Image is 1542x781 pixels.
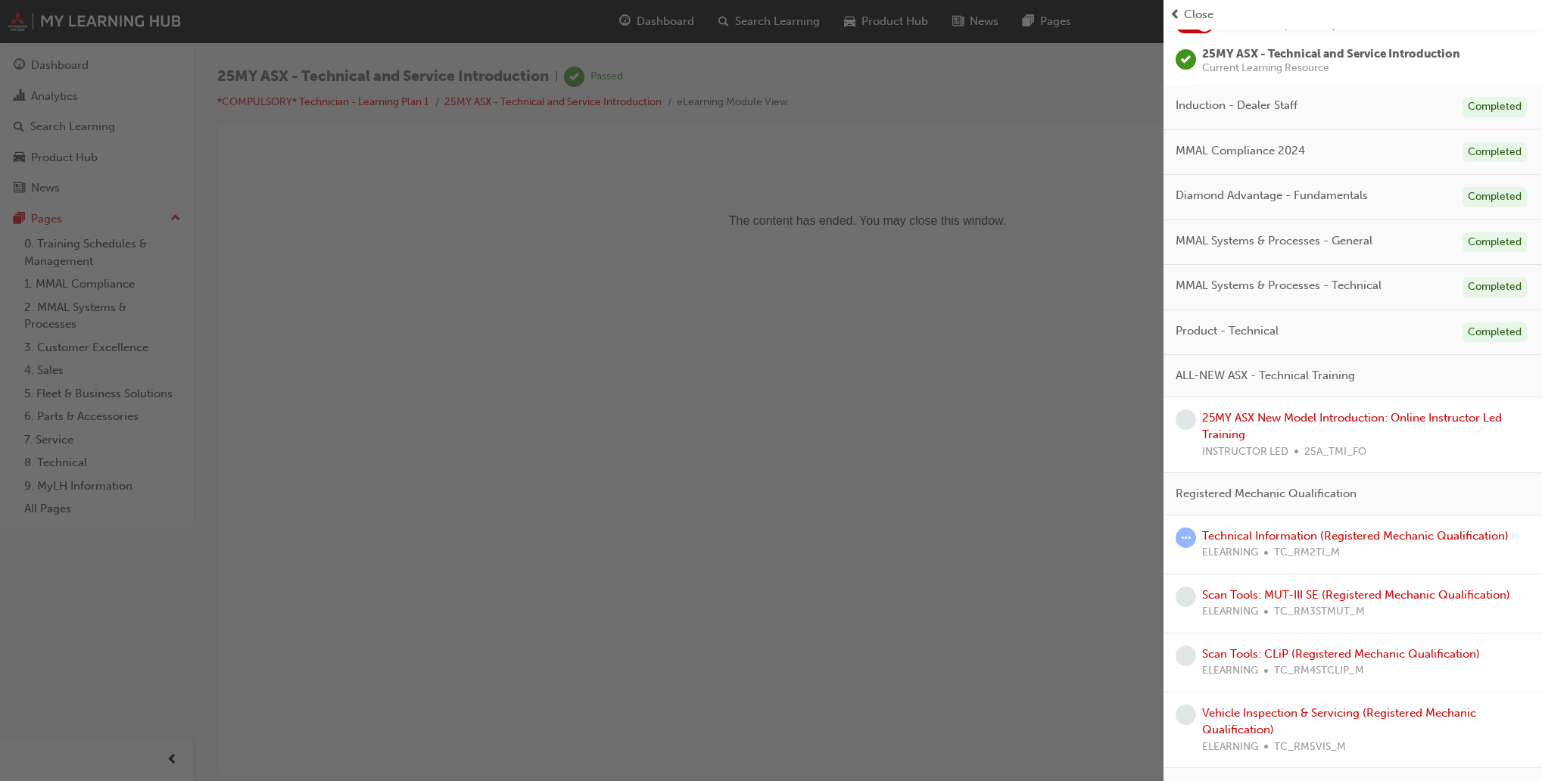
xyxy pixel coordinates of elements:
div: Completed [1463,187,1527,207]
div: Completed [1463,97,1527,117]
span: learningRecordVerb_NONE-icon [1176,646,1196,666]
span: ELEARNING [1202,739,1258,756]
span: INSTRUCTOR LED [1202,443,1288,461]
a: 25MY ASX New Model Introduction: Online Instructor Led Training [1202,411,1502,442]
div: Completed [1463,142,1527,163]
a: Technical Information (Registered Mechanic Qualification) [1202,529,1509,543]
span: TC_RM5VIS_M [1274,739,1346,756]
a: Vehicle Inspection & Servicing (Registered Mechanic Qualification) [1202,706,1476,737]
span: MMAL Systems & Processes - General [1176,232,1372,250]
span: 25A_TMI_FO [1304,443,1366,461]
a: Scan Tools: MUT-III SE (Registered Mechanic Qualification) [1202,588,1510,602]
p: The content has ended. You may close this window. [6,12,1270,80]
span: learningRecordVerb_NONE-icon [1176,587,1196,607]
span: ELEARNING [1202,603,1258,621]
span: TC_RM2TI_M [1274,544,1340,562]
span: ELEARNING [1202,544,1258,562]
span: Registered Mechanic Qualification [1176,485,1357,503]
span: learningRecordVerb_NONE-icon [1176,705,1196,725]
span: Product - Technical [1176,322,1279,340]
span: learningRecordVerb_NONE-icon [1176,409,1196,430]
span: learningRecordVerb_PASS-icon [1176,49,1196,70]
span: prev-icon [1170,6,1181,23]
button: prev-iconClose [1170,6,1536,23]
span: 25MY ASX - Technical and Service Introduction [1202,47,1460,61]
a: Scan Tools: CLiP (Registered Mechanic Qualification) [1202,647,1480,661]
span: TC_RM4STCLIP_M [1274,662,1364,680]
span: MMAL Systems & Processes - Technical [1176,277,1382,294]
span: TC_RM3STMUT_M [1274,603,1365,621]
span: MMAL Compliance 2024 [1176,142,1305,160]
span: Current Learning Resource [1202,63,1460,73]
div: Completed [1463,277,1527,297]
div: Completed [1463,232,1527,253]
span: Close [1184,6,1213,23]
span: ALL-NEW ASX - Technical Training [1176,367,1355,384]
span: learningRecordVerb_ATTEMPT-icon [1176,527,1196,548]
span: Diamond Advantage - Fundamentals [1176,187,1368,204]
div: Completed [1463,322,1527,343]
span: ELEARNING [1202,662,1258,680]
span: Induction - Dealer Staff [1176,97,1297,114]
